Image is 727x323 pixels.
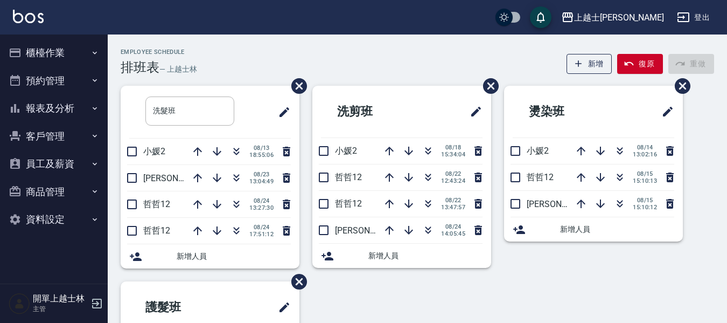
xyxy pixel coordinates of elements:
span: 刪除班表 [475,70,500,102]
button: 新增 [567,54,612,74]
span: 08/22 [441,170,465,177]
input: 排版標題 [145,97,234,126]
span: 08/15 [633,197,657,204]
span: 13:04:49 [249,178,274,185]
button: 預約管理 [4,67,103,95]
h3: 排班表 [121,60,159,75]
span: 08/22 [441,197,465,204]
span: 新增人員 [368,250,483,262]
div: 新增人員 [504,217,683,242]
span: 13:47:57 [441,204,465,211]
span: [PERSON_NAME]8 [335,225,404,236]
span: 15:10:13 [633,177,657,184]
span: 08/15 [633,170,657,177]
h2: Employee Schedule [121,49,197,56]
span: 哲哲12 [527,172,554,182]
span: 刪除班表 [283,70,309,102]
button: 復原 [617,54,663,74]
button: 客戶管理 [4,122,103,150]
span: 08/23 [249,171,274,178]
div: 新增人員 [312,244,491,268]
span: 刪除班表 [667,70,692,102]
button: 員工及薪資 [4,150,103,178]
span: 小媛2 [335,146,357,156]
span: 修改班表的標題 [463,99,483,125]
span: 14:05:45 [441,230,465,237]
span: 新增人員 [560,224,674,235]
span: 08/14 [633,144,657,151]
span: 17:51:12 [249,231,274,238]
p: 主管 [33,304,88,314]
span: [PERSON_NAME]8 [527,199,596,209]
span: 13:27:30 [249,204,274,211]
h6: — 上越士林 [159,64,197,75]
span: 小媛2 [143,146,165,156]
span: [PERSON_NAME]8 [143,173,213,183]
span: 12:43:24 [441,177,465,184]
h5: 開單上越士林 [33,293,88,304]
span: 哲哲12 [335,172,362,182]
span: 修改班表的標題 [271,294,291,320]
img: Person [9,293,30,314]
button: 上越士[PERSON_NAME] [557,6,668,29]
div: 上越士[PERSON_NAME] [574,11,664,24]
button: 資料設定 [4,205,103,233]
span: 小媛2 [527,146,549,156]
span: 08/24 [441,223,465,230]
button: 商品管理 [4,178,103,206]
span: 哲哲12 [143,199,170,209]
span: 修改班表的標題 [655,99,674,125]
span: 哲哲12 [143,225,170,236]
span: 15:10:12 [633,204,657,211]
span: 13:02:16 [633,151,657,158]
button: 報表及分析 [4,94,103,122]
span: 18:55:06 [249,152,274,159]
div: 新增人員 [121,244,299,269]
span: 08/13 [249,145,274,152]
span: 刪除班表 [283,266,309,298]
span: 08/24 [249,224,274,231]
span: 15:34:04 [441,151,465,158]
span: 新增人員 [177,251,291,262]
span: 08/18 [441,144,465,151]
span: 修改班表的標題 [271,99,291,125]
button: 櫃檯作業 [4,39,103,67]
h2: 洗剪班 [321,92,426,131]
span: 哲哲12 [335,198,362,209]
button: save [530,6,551,28]
h2: 燙染班 [513,92,618,131]
img: Logo [13,10,44,23]
button: 登出 [673,8,714,28]
span: 08/24 [249,197,274,204]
